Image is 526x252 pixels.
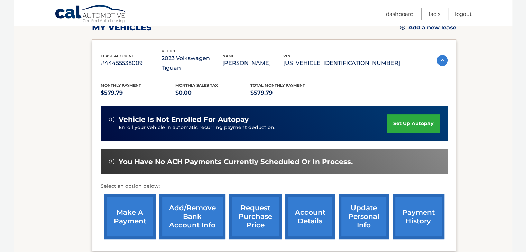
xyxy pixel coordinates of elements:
p: Select an option below: [101,182,448,191]
span: Total Monthly Payment [250,83,305,88]
p: [US_VEHICLE_IDENTIFICATION_NUMBER] [283,58,400,68]
a: update personal info [339,194,389,239]
a: payment history [393,194,444,239]
p: [PERSON_NAME] [222,58,283,68]
img: alert-white.svg [109,117,114,122]
p: 2023 Volkswagen Tiguan [162,54,222,73]
span: vin [283,54,290,58]
a: Logout [455,8,472,20]
a: Add a new lease [400,24,456,31]
span: Monthly Payment [101,83,141,88]
img: accordion-active.svg [437,55,448,66]
h2: my vehicles [92,22,152,33]
a: FAQ's [428,8,440,20]
span: vehicle is not enrolled for autopay [119,115,249,124]
span: You have no ACH payments currently scheduled or in process. [119,157,353,166]
p: #44455538009 [101,58,162,68]
a: request purchase price [229,194,282,239]
a: set up autopay [387,114,439,133]
p: $579.79 [101,88,176,98]
a: Cal Automotive [55,4,127,25]
span: name [222,54,234,58]
a: Dashboard [386,8,414,20]
span: Monthly sales Tax [175,83,218,88]
img: add.svg [400,25,405,30]
a: account details [285,194,335,239]
img: alert-white.svg [109,159,114,164]
p: Enroll your vehicle in automatic recurring payment deduction. [119,124,387,132]
p: $0.00 [175,88,250,98]
a: make a payment [104,194,156,239]
span: vehicle [162,49,179,54]
a: Add/Remove bank account info [159,194,225,239]
span: lease account [101,54,134,58]
p: $579.79 [250,88,325,98]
